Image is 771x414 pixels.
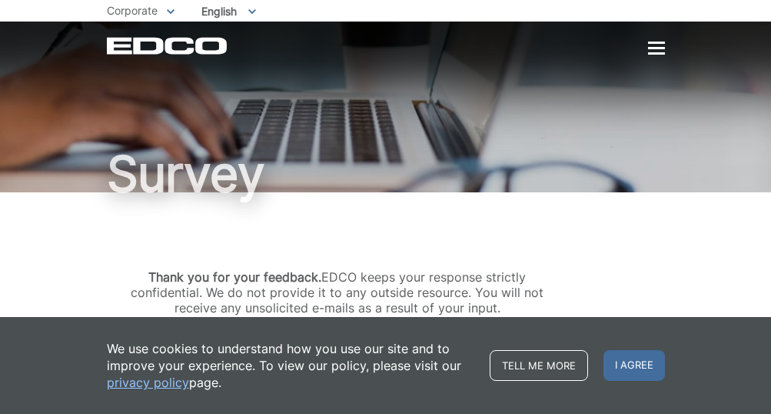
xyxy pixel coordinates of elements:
[107,340,474,391] p: We use cookies to understand how you use our site and to improve your experience. To view our pol...
[603,350,665,381] span: I agree
[107,374,189,391] a: privacy policy
[107,149,665,199] h1: Survey
[107,37,229,55] a: EDCD logo. Return to the homepage.
[122,269,553,316] div: EDCO keeps your response strictly confidential. We do not provide it to any outside resource. You...
[107,4,158,17] span: Corporate
[148,269,321,285] strong: Thank you for your feedback.
[490,350,588,381] a: Tell me more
